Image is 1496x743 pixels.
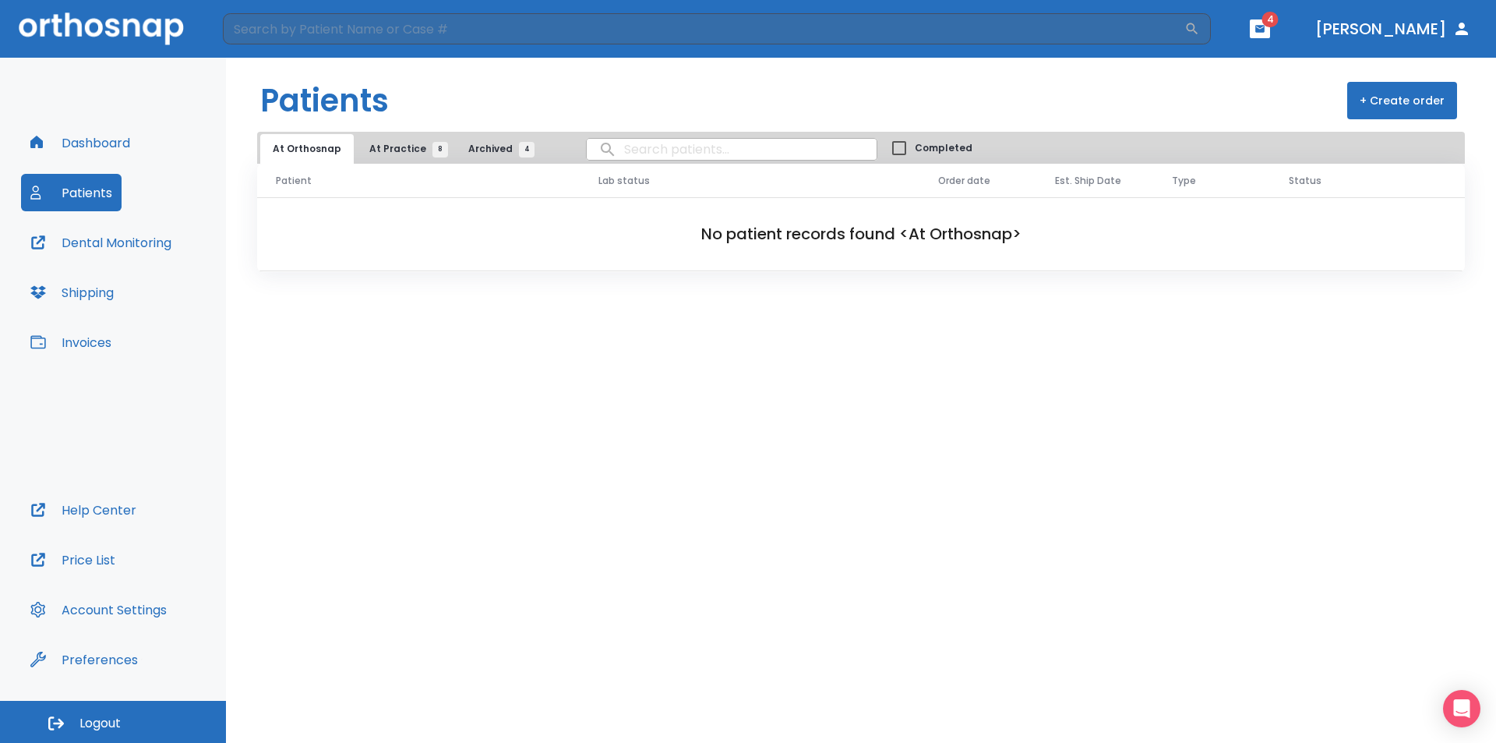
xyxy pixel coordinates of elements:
span: At Practice [369,142,440,156]
span: Status [1289,174,1321,188]
span: Logout [79,715,121,732]
span: Archived [468,142,527,156]
button: Dashboard [21,124,139,161]
img: Orthosnap [19,12,184,44]
input: Search by Patient Name or Case # [223,13,1184,44]
button: Dental Monitoring [21,224,181,261]
button: Account Settings [21,591,176,628]
button: Preferences [21,641,147,678]
span: Completed [915,141,972,155]
span: Patient [276,174,312,188]
button: Help Center [21,491,146,529]
span: Lab status [598,174,650,188]
button: Invoices [21,324,121,361]
input: search [587,134,877,165]
button: Shipping [21,274,123,311]
button: At Orthosnap [260,134,354,164]
span: 4 [1262,12,1279,27]
div: Tooltip anchor [135,653,149,667]
span: 8 [432,142,448,157]
span: 4 [519,142,535,157]
button: + Create order [1347,82,1457,119]
span: Est. Ship Date [1055,174,1121,188]
h1: Patients [260,77,389,124]
div: Open Intercom Messenger [1443,690,1480,727]
button: [PERSON_NAME] [1309,15,1477,43]
div: tabs [260,134,542,164]
button: Price List [21,541,125,578]
span: Order date [938,174,990,188]
span: Type [1172,174,1196,188]
button: Patients [21,174,122,211]
h2: No patient records found <At Orthosnap> [282,222,1440,246]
